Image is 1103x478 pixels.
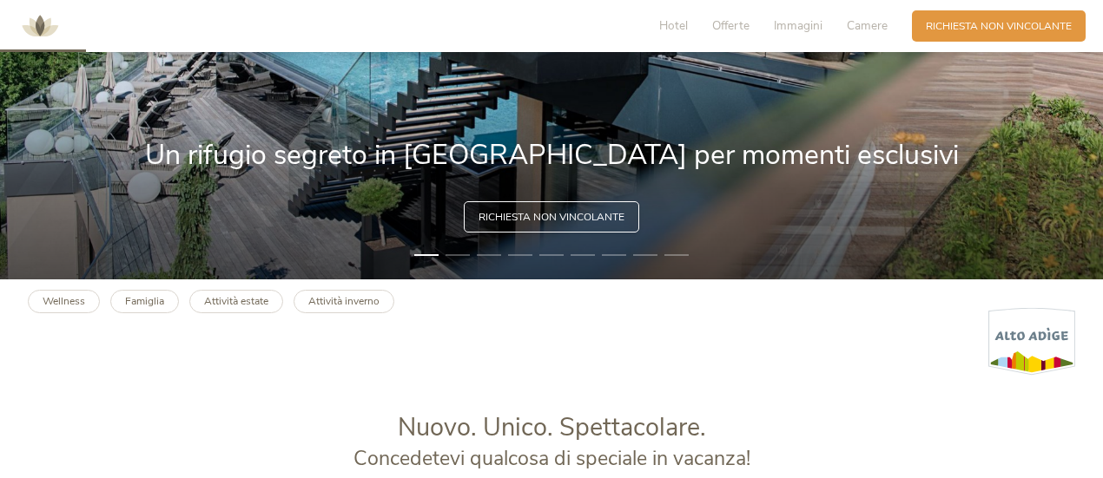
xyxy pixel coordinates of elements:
span: Hotel [659,17,688,34]
a: AMONTI & LUNARIS Wellnessresort [14,21,66,30]
span: Immagini [774,17,822,34]
a: Attività inverno [294,290,394,313]
a: Wellness [28,290,100,313]
span: Camere [847,17,888,34]
a: Famiglia [110,290,179,313]
span: Concedetevi qualcosa di speciale in vacanza! [353,445,750,472]
b: Famiglia [125,294,164,308]
a: Attività estate [189,290,283,313]
span: Richiesta non vincolante [479,210,624,225]
span: Offerte [712,17,750,34]
b: Attività estate [204,294,268,308]
b: Wellness [43,294,85,308]
span: Nuovo. Unico. Spettacolare. [398,410,706,444]
span: Richiesta non vincolante [926,19,1072,34]
img: Alto Adige [988,307,1075,376]
b: Attività inverno [308,294,380,308]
